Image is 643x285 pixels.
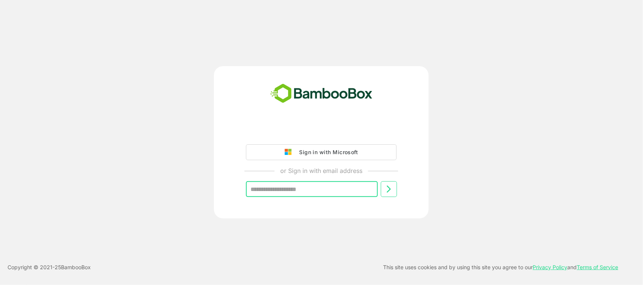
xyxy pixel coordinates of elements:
iframe: Sign in with Google Button [242,123,400,140]
p: or Sign in with email address [280,166,362,175]
button: Sign in with Microsoft [246,144,397,160]
img: bamboobox [266,81,377,106]
p: This site uses cookies and by using this site you agree to our and [383,263,619,272]
img: google [285,149,295,156]
a: Terms of Service [577,264,619,270]
p: Copyright © 2021- 25 BambooBox [8,263,91,272]
a: Privacy Policy [533,264,568,270]
div: Sign in with Microsoft [295,147,358,157]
